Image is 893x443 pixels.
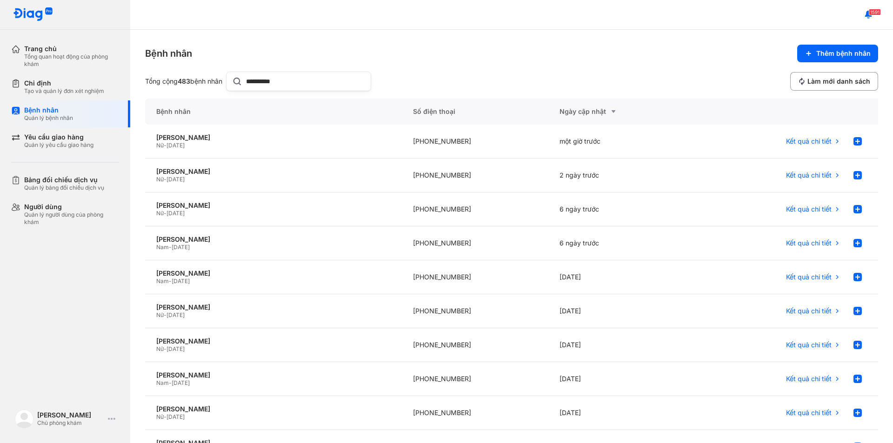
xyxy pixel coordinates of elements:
[164,142,167,149] span: -
[790,72,878,91] button: Làm mới danh sách
[164,345,167,352] span: -
[172,244,190,251] span: [DATE]
[156,379,169,386] span: Nam
[548,226,695,260] div: 6 ngày trước
[24,203,119,211] div: Người dùng
[786,273,832,281] span: Kết quả chi tiết
[24,45,119,53] div: Trang chủ
[402,260,548,294] div: [PHONE_NUMBER]
[169,244,172,251] span: -
[145,77,222,86] div: Tổng cộng bệnh nhân
[869,9,881,15] span: 1591
[167,210,185,217] span: [DATE]
[816,49,871,58] span: Thêm bệnh nhân
[24,176,104,184] div: Bảng đối chiếu dịch vụ
[172,278,190,284] span: [DATE]
[13,7,53,22] img: logo
[156,405,391,413] div: [PERSON_NAME]
[156,167,391,176] div: [PERSON_NAME]
[560,106,684,117] div: Ngày cập nhật
[145,47,192,60] div: Bệnh nhân
[156,303,391,311] div: [PERSON_NAME]
[156,278,169,284] span: Nam
[402,192,548,226] div: [PHONE_NUMBER]
[169,278,172,284] span: -
[402,226,548,260] div: [PHONE_NUMBER]
[167,345,185,352] span: [DATE]
[24,133,93,141] div: Yêu cầu giao hàng
[164,176,167,183] span: -
[548,396,695,430] div: [DATE]
[786,409,832,417] span: Kết quả chi tiết
[402,328,548,362] div: [PHONE_NUMBER]
[24,211,119,226] div: Quản lý người dùng của phòng khám
[797,45,878,62] button: Thêm bệnh nhân
[167,176,185,183] span: [DATE]
[548,192,695,226] div: 6 ngày trước
[164,413,167,420] span: -
[24,53,119,68] div: Tổng quan hoạt động của phòng khám
[548,159,695,192] div: 2 ngày trước
[807,77,870,86] span: Làm mới danh sách
[37,419,104,427] div: Chủ phòng khám
[156,142,164,149] span: Nữ
[156,345,164,352] span: Nữ
[786,375,832,383] span: Kết quả chi tiết
[548,362,695,396] div: [DATE]
[178,77,190,85] span: 483
[24,79,104,87] div: Chỉ định
[786,205,832,213] span: Kết quả chi tiết
[156,235,391,244] div: [PERSON_NAME]
[402,362,548,396] div: [PHONE_NUMBER]
[156,201,391,210] div: [PERSON_NAME]
[145,99,402,125] div: Bệnh nhân
[24,114,73,122] div: Quản lý bệnh nhân
[786,171,832,179] span: Kết quả chi tiết
[164,311,167,318] span: -
[169,379,172,386] span: -
[167,311,185,318] span: [DATE]
[167,142,185,149] span: [DATE]
[786,341,832,349] span: Kết quả chi tiết
[24,87,104,95] div: Tạo và quản lý đơn xét nghiệm
[402,396,548,430] div: [PHONE_NUMBER]
[402,294,548,328] div: [PHONE_NUMBER]
[156,244,169,251] span: Nam
[402,99,548,125] div: Số điện thoại
[548,260,695,294] div: [DATE]
[24,141,93,149] div: Quản lý yêu cầu giao hàng
[164,210,167,217] span: -
[156,176,164,183] span: Nữ
[156,311,164,318] span: Nữ
[548,294,695,328] div: [DATE]
[156,269,391,278] div: [PERSON_NAME]
[786,307,832,315] span: Kết quả chi tiết
[15,410,33,428] img: logo
[24,106,73,114] div: Bệnh nhân
[156,413,164,420] span: Nữ
[402,159,548,192] div: [PHONE_NUMBER]
[156,337,391,345] div: [PERSON_NAME]
[548,125,695,159] div: một giờ trước
[167,413,185,420] span: [DATE]
[172,379,190,386] span: [DATE]
[548,328,695,362] div: [DATE]
[37,411,104,419] div: [PERSON_NAME]
[156,133,391,142] div: [PERSON_NAME]
[786,239,832,247] span: Kết quả chi tiết
[156,371,391,379] div: [PERSON_NAME]
[402,125,548,159] div: [PHONE_NUMBER]
[786,137,832,145] span: Kết quả chi tiết
[156,210,164,217] span: Nữ
[24,184,104,192] div: Quản lý bảng đối chiếu dịch vụ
